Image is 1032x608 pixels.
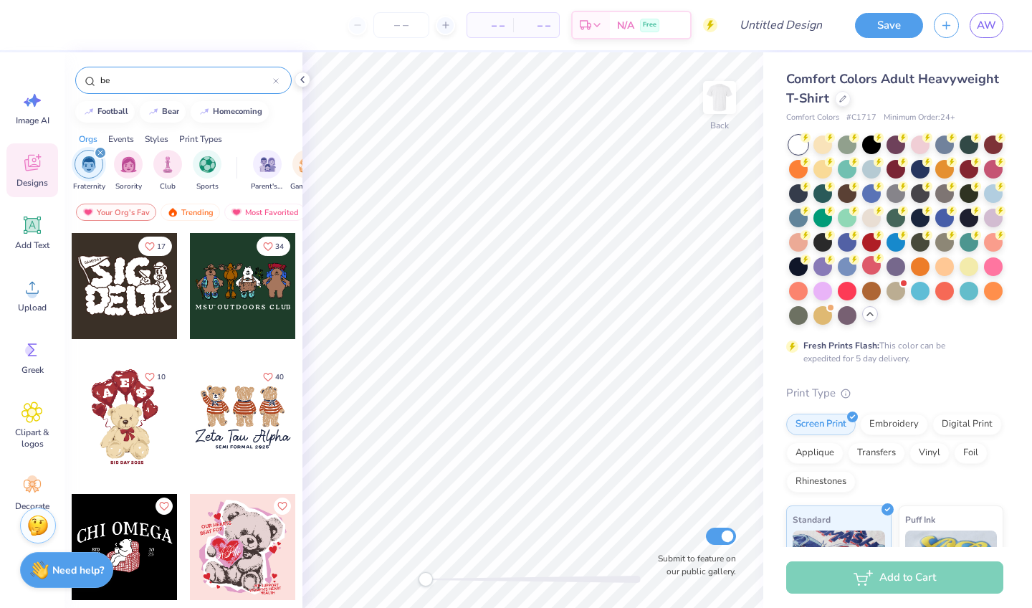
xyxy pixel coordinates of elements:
[905,531,998,602] img: Puff Ink
[860,414,928,435] div: Embroidery
[290,181,323,192] span: Game Day
[251,181,284,192] span: Parent's Weekend
[179,133,222,146] div: Print Types
[148,108,159,116] img: trend_line.gif
[909,442,950,464] div: Vinyl
[803,339,980,365] div: This color can be expedited for 5 day delivery.
[16,177,48,189] span: Designs
[9,427,56,450] span: Clipart & logos
[786,414,856,435] div: Screen Print
[710,119,729,132] div: Back
[97,108,128,115] div: football
[932,414,1002,435] div: Digital Print
[275,374,284,381] span: 40
[373,12,429,38] input: – –
[156,498,173,515] button: Like
[157,374,166,381] span: 10
[160,156,176,173] img: Club Image
[83,108,95,116] img: trend_line.gif
[196,181,219,192] span: Sports
[617,18,634,33] span: N/A
[728,11,833,39] input: Untitled Design
[114,150,143,192] button: filter button
[275,243,284,250] span: 34
[257,237,290,256] button: Like
[259,156,276,173] img: Parent's Weekend Image
[257,367,290,386] button: Like
[786,385,1003,402] div: Print Type
[16,115,49,126] span: Image AI
[905,512,935,527] span: Puff Ink
[81,156,97,173] img: Fraternity Image
[793,531,885,602] img: Standard
[76,204,156,221] div: Your Org's Fav
[786,471,856,493] div: Rhinestones
[476,18,505,33] span: – –
[274,498,291,515] button: Like
[884,112,955,124] span: Minimum Order: 24 +
[161,204,220,221] div: Trending
[786,70,999,107] span: Comfort Colors Adult Heavyweight T-Shirt
[251,150,284,192] button: filter button
[160,181,176,192] span: Club
[199,108,210,116] img: trend_line.gif
[793,512,831,527] span: Standard
[162,108,179,115] div: bear
[18,302,47,313] span: Upload
[153,150,182,192] div: filter for Club
[15,500,49,512] span: Decorate
[970,13,1003,38] a: AW
[140,101,186,123] button: bear
[231,207,242,217] img: most_fav.gif
[157,243,166,250] span: 17
[153,150,182,192] button: filter button
[213,108,262,115] div: homecoming
[79,133,97,146] div: Orgs
[21,364,44,376] span: Greek
[803,340,879,351] strong: Fresh Prints Flash:
[224,204,305,221] div: Most Favorited
[290,150,323,192] button: filter button
[120,156,137,173] img: Sorority Image
[82,207,94,217] img: most_fav.gif
[251,150,284,192] div: filter for Parent's Weekend
[193,150,221,192] div: filter for Sports
[145,133,168,146] div: Styles
[419,572,433,586] div: Accessibility label
[73,181,105,192] span: Fraternity
[786,112,839,124] span: Comfort Colors
[52,564,104,577] strong: Need help?
[73,150,105,192] div: filter for Fraternity
[705,83,734,112] img: Back
[977,17,996,34] span: AW
[138,237,172,256] button: Like
[786,442,844,464] div: Applique
[855,13,923,38] button: Save
[191,101,269,123] button: homecoming
[193,150,221,192] button: filter button
[115,181,142,192] span: Sorority
[846,112,876,124] span: # C1717
[650,552,736,578] label: Submit to feature on our public gallery.
[199,156,216,173] img: Sports Image
[108,133,134,146] div: Events
[75,101,135,123] button: football
[848,442,905,464] div: Transfers
[138,367,172,386] button: Like
[299,156,315,173] img: Game Day Image
[290,150,323,192] div: filter for Game Day
[73,150,105,192] button: filter button
[954,442,988,464] div: Foil
[522,18,550,33] span: – –
[114,150,143,192] div: filter for Sorority
[99,73,273,87] input: Try "Alpha"
[15,239,49,251] span: Add Text
[643,20,656,30] span: Free
[167,207,178,217] img: trending.gif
